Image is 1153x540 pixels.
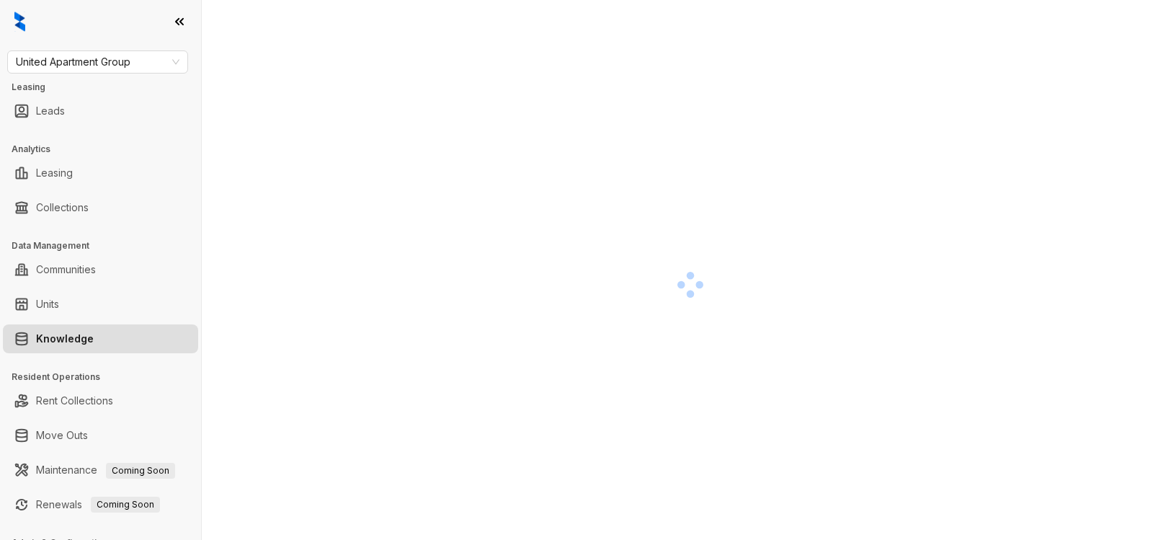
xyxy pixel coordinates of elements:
li: Maintenance [3,456,198,484]
a: Units [36,290,59,319]
span: Coming Soon [106,463,175,479]
a: RenewalsComing Soon [36,490,160,519]
a: Leasing [36,159,73,187]
img: logo [14,12,25,32]
a: Communities [36,255,96,284]
li: Communities [3,255,198,284]
h3: Resident Operations [12,371,201,384]
li: Move Outs [3,421,198,450]
h3: Analytics [12,143,201,156]
h3: Data Management [12,239,201,252]
a: Leads [36,97,65,125]
a: Knowledge [36,324,94,353]
a: Collections [36,193,89,222]
li: Rent Collections [3,386,198,415]
li: Renewals [3,490,198,519]
li: Units [3,290,198,319]
li: Collections [3,193,198,222]
li: Leads [3,97,198,125]
span: Coming Soon [91,497,160,513]
li: Leasing [3,159,198,187]
a: Move Outs [36,421,88,450]
h3: Leasing [12,81,201,94]
a: Rent Collections [36,386,113,415]
li: Knowledge [3,324,198,353]
span: United Apartment Group [16,51,179,73]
